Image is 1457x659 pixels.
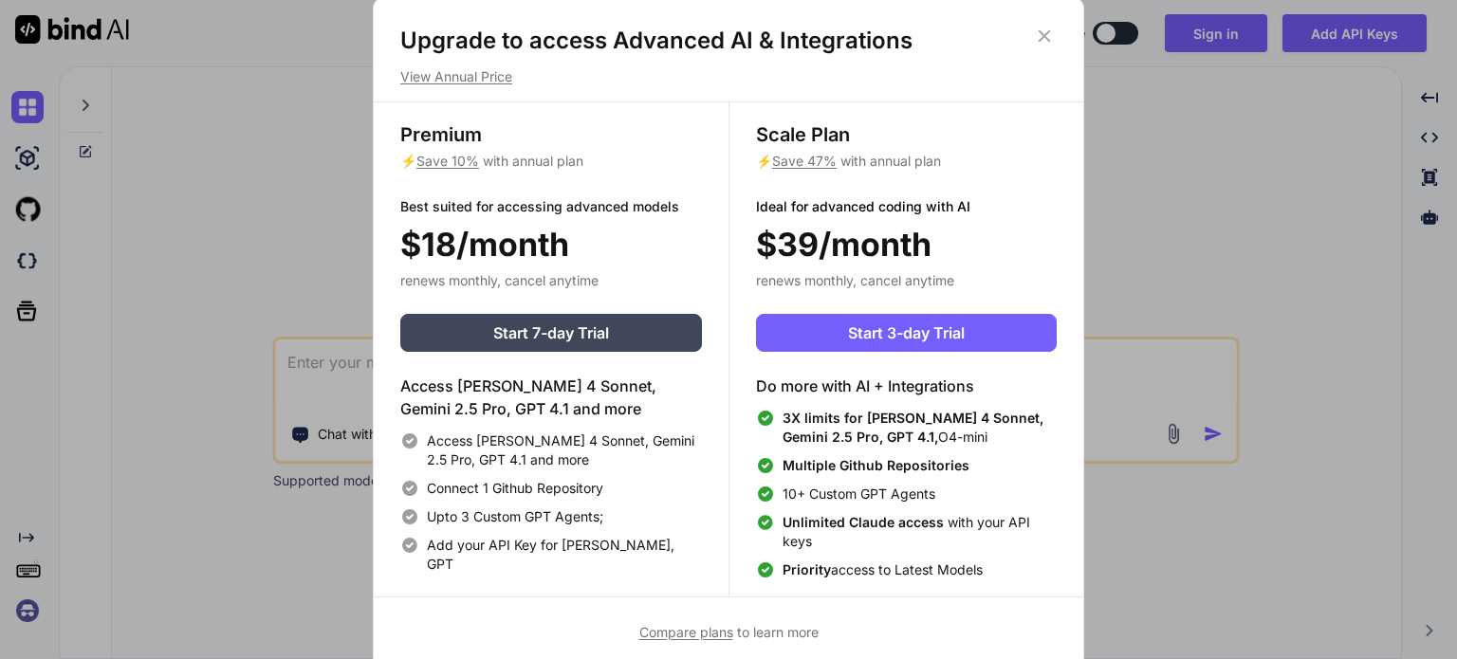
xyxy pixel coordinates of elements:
[783,485,935,503] span: 10+ Custom GPT Agents
[639,624,819,640] span: to learn more
[400,152,702,171] p: ⚡ with annual plan
[756,314,1057,352] button: Start 3-day Trial
[400,314,702,352] button: Start 7-day Trial
[756,152,1057,171] p: ⚡ with annual plan
[639,624,733,640] span: Compare plans
[400,26,1057,56] h1: Upgrade to access Advanced AI & Integrations
[400,272,599,288] span: renews monthly, cancel anytime
[427,479,603,498] span: Connect 1 Github Repository
[400,121,702,148] h3: Premium
[772,153,837,169] span: Save 47%
[400,67,1057,86] p: View Annual Price
[848,321,965,344] span: Start 3-day Trial
[427,536,702,574] span: Add your API Key for [PERSON_NAME], GPT
[756,375,1057,397] h4: Do more with AI + Integrations
[427,431,702,469] span: Access [PERSON_NAME] 4 Sonnet, Gemini 2.5 Pro, GPT 4.1 and more
[783,410,1043,445] span: 3X limits for [PERSON_NAME] 4 Sonnet, Gemini 2.5 Pro, GPT 4.1,
[783,409,1057,447] span: O4-mini
[783,561,831,577] span: Priority
[493,321,609,344] span: Start 7-day Trial
[756,220,931,268] span: $39/month
[400,220,569,268] span: $18/month
[427,507,603,526] span: Upto 3 Custom GPT Agents;
[783,560,983,579] span: access to Latest Models
[756,197,1057,216] p: Ideal for advanced coding with AI
[400,375,702,420] h4: Access [PERSON_NAME] 4 Sonnet, Gemini 2.5 Pro, GPT 4.1 and more
[756,272,954,288] span: renews monthly, cancel anytime
[783,514,948,530] span: Unlimited Claude access
[416,153,479,169] span: Save 10%
[400,197,702,216] p: Best suited for accessing advanced models
[783,457,969,473] span: Multiple Github Repositories
[783,513,1057,551] span: with your API keys
[756,121,1057,148] h3: Scale Plan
